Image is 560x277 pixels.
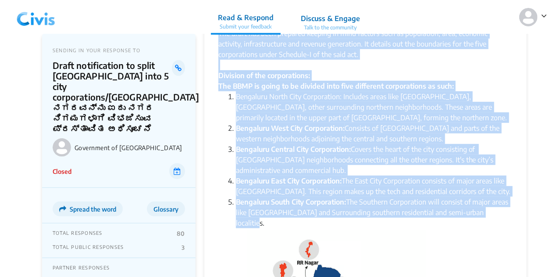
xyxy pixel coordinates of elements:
[236,124,345,133] strong: Bengaluru West City Corporation:
[519,8,538,26] img: person-default.svg
[236,144,513,176] li: Covers the heart of the city consisting of [GEOGRAPHIC_DATA] neighborhoods connecting all the oth...
[153,205,178,213] span: Glossary
[236,91,513,123] li: Bengaluru North City Corporation: Includes areas like [GEOGRAPHIC_DATA], [GEOGRAPHIC_DATA], other...
[236,123,513,144] li: Consists of [GEOGRAPHIC_DATA] and parts of the western neighborhoods adjoining the central and so...
[236,198,346,206] strong: Bengaluru South City Corporation:
[53,265,185,270] p: PARTNER RESPONSES
[75,144,185,151] p: Government of [GEOGRAPHIC_DATA]
[218,12,274,23] p: Read & Respond
[301,24,360,32] p: Talk to the community
[236,176,513,197] li: The East City Corporation consists of major areas like [GEOGRAPHIC_DATA]. This region makes up th...
[70,205,116,213] span: Spread the word
[301,13,360,24] p: Discuss & Engage
[53,138,71,157] img: Government of Karnataka logo
[177,230,185,237] p: 80
[182,244,185,251] p: 3
[13,4,59,30] img: navlogo.png
[218,23,274,31] p: Submit your feedback
[147,201,185,216] button: Glossary
[53,47,185,53] p: SENDING IN YOUR RESPONSE TO
[218,71,454,90] strong: Division of the corporations: The BBMP is going to be divided into five different corporations as...
[53,244,124,251] p: TOTAL PUBLIC RESPONSES
[53,167,71,176] p: Closed
[236,176,342,185] strong: Bengaluru East City Corporation:
[53,60,172,134] p: Draft notification to split [GEOGRAPHIC_DATA] into 5 city corporations/[GEOGRAPHIC_DATA] ನಗರವನ್ನು...
[53,201,123,216] button: Spread the word
[53,230,103,237] p: TOTAL RESPONSES
[236,145,351,154] strong: Bengaluru Central City Corporation:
